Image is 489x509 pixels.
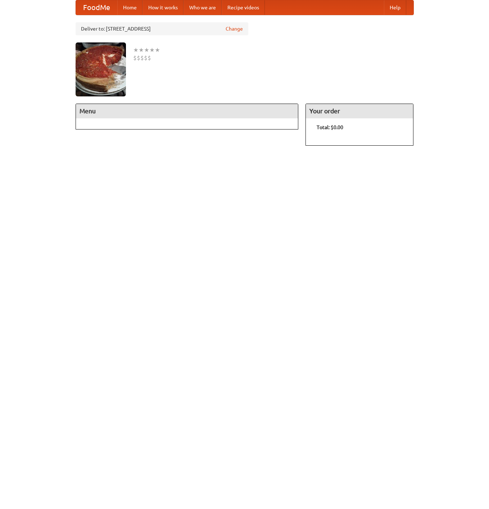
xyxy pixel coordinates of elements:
h4: Your order [306,104,413,118]
img: angular.jpg [76,42,126,96]
a: Home [117,0,142,15]
li: $ [133,54,137,62]
li: ★ [139,46,144,54]
div: Deliver to: [STREET_ADDRESS] [76,22,248,35]
a: How it works [142,0,184,15]
li: ★ [155,46,160,54]
a: Recipe videos [222,0,265,15]
li: ★ [144,46,149,54]
a: Change [226,25,243,32]
h4: Menu [76,104,298,118]
a: Help [384,0,406,15]
li: $ [148,54,151,62]
li: ★ [133,46,139,54]
li: $ [144,54,148,62]
li: $ [137,54,140,62]
a: FoodMe [76,0,117,15]
a: Who we are [184,0,222,15]
b: Total: $0.00 [317,124,343,130]
li: $ [140,54,144,62]
li: ★ [149,46,155,54]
